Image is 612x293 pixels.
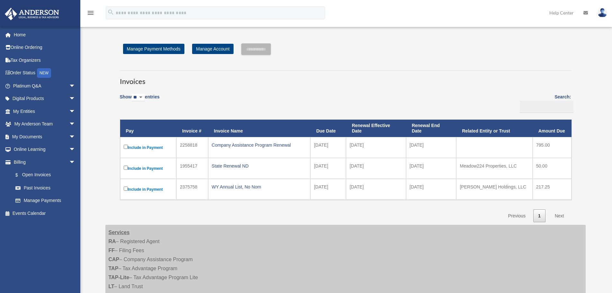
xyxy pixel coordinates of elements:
td: [DATE] [406,137,457,158]
a: Past Invoices [9,181,82,194]
input: Include in Payment [124,145,128,149]
span: arrow_drop_down [69,156,82,169]
strong: TAP-Lite [109,275,129,280]
span: $ [19,171,22,179]
span: arrow_drop_down [69,105,82,118]
a: Home [4,28,85,41]
a: menu [87,11,94,17]
td: [DATE] [310,179,346,200]
td: 217.25 [533,179,572,200]
td: 2375758 [176,179,208,200]
div: NEW [37,68,51,78]
a: My Anderson Teamarrow_drop_down [4,118,85,131]
th: Pay: activate to sort column descending [120,120,176,137]
label: Search: [518,93,571,113]
img: Anderson Advisors Platinum Portal [3,8,61,20]
td: [DATE] [310,137,346,158]
td: [DATE] [406,158,457,179]
td: 50.00 [533,158,572,179]
td: [DATE] [346,137,406,158]
a: $Open Invoices [9,169,79,182]
span: arrow_drop_down [69,79,82,93]
strong: FF [109,248,115,253]
div: State Renewal ND [212,161,307,170]
td: 2258818 [176,137,208,158]
td: [DATE] [346,179,406,200]
a: Previous [503,209,530,223]
h3: Invoices [120,70,571,87]
i: menu [87,9,94,17]
input: Include in Payment [124,187,128,191]
span: arrow_drop_down [69,92,82,105]
span: arrow_drop_down [69,118,82,131]
a: Manage Payment Methods [123,44,184,54]
label: Show entries [120,93,160,108]
input: Search: [520,101,573,113]
strong: LT [109,284,114,289]
a: Online Ordering [4,41,85,54]
a: Manage Payments [9,194,82,207]
a: Billingarrow_drop_down [4,156,82,169]
a: Platinum Q&Aarrow_drop_down [4,79,85,92]
label: Include in Payment [124,143,173,151]
a: Manage Account [192,44,233,54]
img: User Pic [598,8,607,17]
a: Tax Organizers [4,54,85,67]
input: Include in Payment [124,166,128,170]
td: [PERSON_NAME] Holdings, LLC [456,179,532,200]
td: Meadow224 Properties, LLC [456,158,532,179]
a: My Entitiesarrow_drop_down [4,105,85,118]
td: 795.00 [533,137,572,158]
i: search [107,9,114,16]
a: Online Learningarrow_drop_down [4,143,85,156]
th: Renewal End Date: activate to sort column ascending [406,120,457,137]
span: arrow_drop_down [69,143,82,156]
a: Digital Productsarrow_drop_down [4,92,85,105]
td: [DATE] [310,158,346,179]
select: Showentries [132,94,145,101]
th: Due Date: activate to sort column ascending [310,120,346,137]
a: Order StatusNEW [4,67,85,80]
th: Renewal Effective Date: activate to sort column ascending [346,120,406,137]
div: WY Annual List, No Nom [212,182,307,191]
a: 1 [533,209,545,223]
a: Next [550,209,569,223]
a: Events Calendar [4,207,85,220]
strong: RA [109,239,116,244]
th: Invoice Name: activate to sort column ascending [208,120,311,137]
strong: CAP [109,257,120,262]
div: Company Assistance Program Renewal [212,141,307,150]
th: Amount Due: activate to sort column ascending [533,120,572,137]
span: arrow_drop_down [69,130,82,143]
strong: TAP [109,266,119,271]
th: Invoice #: activate to sort column ascending [176,120,208,137]
td: [DATE] [406,179,457,200]
td: 1955417 [176,158,208,179]
td: [DATE] [346,158,406,179]
a: My Documentsarrow_drop_down [4,130,85,143]
label: Include in Payment [124,164,173,172]
th: Related Entity or Trust: activate to sort column ascending [456,120,532,137]
strong: Services [109,230,130,235]
label: Include in Payment [124,185,173,193]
